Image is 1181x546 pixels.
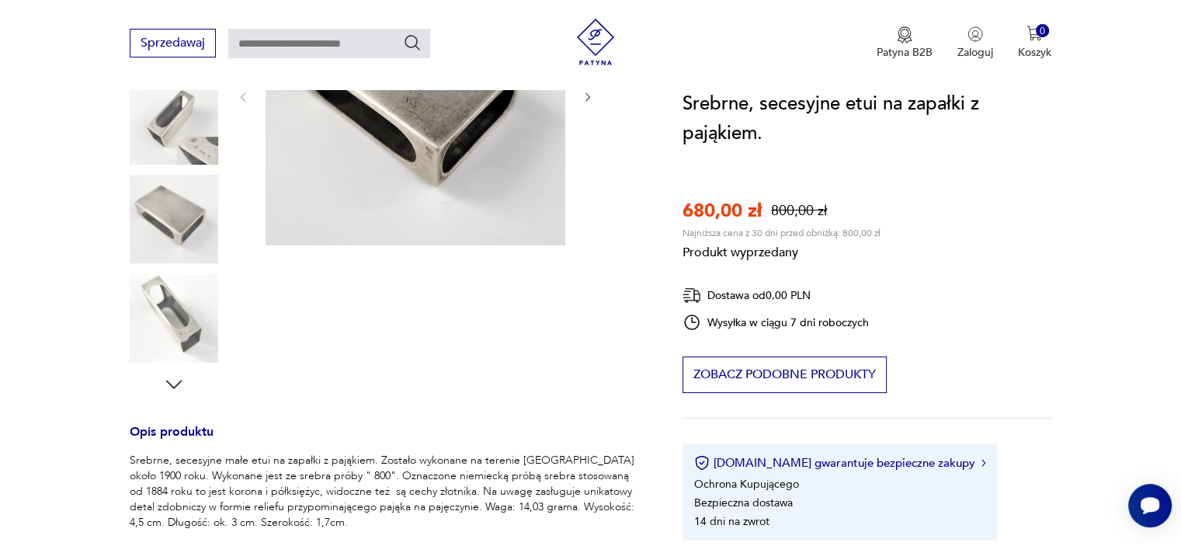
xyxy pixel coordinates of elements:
[1128,484,1172,527] iframe: Smartsupp widget button
[130,427,645,453] h3: Opis produktu
[981,459,986,467] img: Ikona strzałki w prawo
[1018,26,1051,61] button: 0Koszyk
[694,455,985,471] button: [DOMAIN_NAME] gwarantuje bezpieczne zakupy
[877,26,933,61] a: Ikona medaluPatyna B2B
[572,19,619,65] img: Patyna - sklep z meblami i dekoracjami vintage
[130,29,216,57] button: Sprzedawaj
[877,26,933,61] button: Patyna B2B
[967,26,983,42] img: Ikonka użytkownika
[683,198,762,224] p: 680,00 zł
[130,453,645,530] p: Srebrne, secesyjne małe etui na zapałki z pająkiem. Zostało wykonane na terenie [GEOGRAPHIC_DATA]...
[1026,26,1042,42] img: Ikona koszyka
[694,514,769,529] li: 14 dni na zwrot
[683,286,701,305] img: Ikona dostawy
[877,46,933,61] p: Patyna B2B
[771,201,827,221] p: 800,00 zł
[403,33,422,52] button: Szukaj
[694,455,710,471] img: Ikona certyfikatu
[683,227,881,239] p: Najniższa cena z 30 dni przed obniżką: 800,00 zł
[130,39,216,50] a: Sprzedawaj
[1018,46,1051,61] p: Koszyk
[897,26,912,43] img: Ikona medalu
[957,26,993,61] button: Zaloguj
[1036,25,1049,38] div: 0
[694,477,799,492] li: Ochrona Kupującego
[694,496,793,510] li: Bezpieczna dostawa
[683,89,1051,148] h1: Srebrne, secesyjne etui na zapałki z pająkiem.
[957,46,993,61] p: Zaloguj
[683,239,881,261] p: Produkt wyprzedany
[683,356,887,393] button: Zobacz podobne produkty
[683,313,869,332] div: Wysyłka w ciągu 7 dni roboczych
[683,286,869,305] div: Dostawa od 0,00 PLN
